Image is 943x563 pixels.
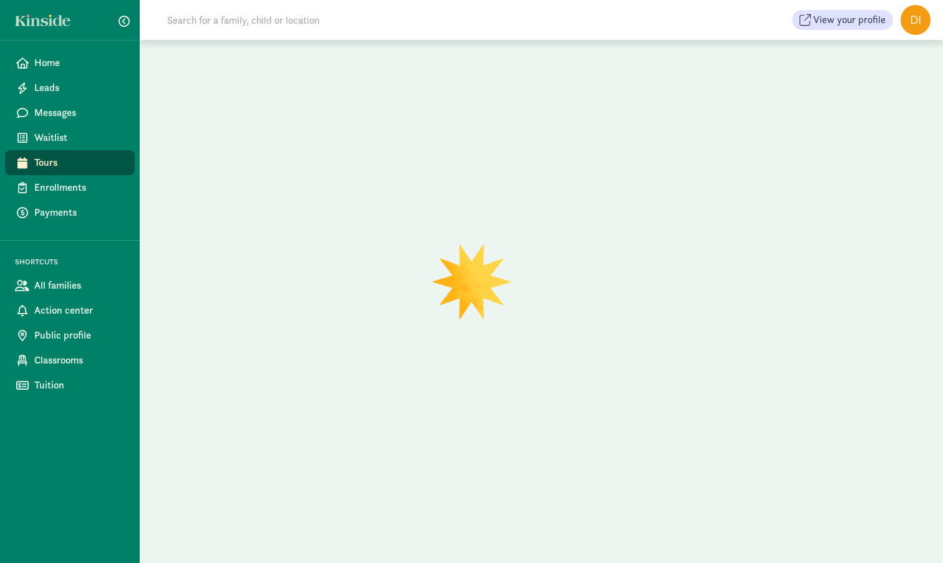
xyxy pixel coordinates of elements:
[5,200,135,225] a: Payments
[5,273,135,298] a: All families
[34,278,125,293] span: All families
[5,175,135,200] a: Enrollments
[792,10,893,30] button: View your profile
[5,100,135,125] a: Messages
[34,328,125,343] span: Public profile
[5,323,135,348] a: Public profile
[34,80,125,95] span: Leads
[34,55,125,70] span: Home
[34,105,125,120] span: Messages
[5,125,135,150] a: Waitlist
[34,378,125,393] span: Tuition
[34,130,125,145] span: Waitlist
[5,373,135,398] a: Tuition
[5,150,135,175] a: Tours
[34,303,125,318] span: Action center
[881,503,943,563] iframe: Chat Widget
[5,51,135,75] a: Home
[34,353,125,368] span: Classrooms
[5,298,135,323] a: Action center
[34,155,125,170] span: Tours
[34,205,125,220] span: Payments
[813,12,886,27] span: View your profile
[5,348,135,373] a: Classrooms
[34,180,125,195] span: Enrollments
[160,7,510,32] input: Search for a family, child or location
[5,75,135,100] a: Leads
